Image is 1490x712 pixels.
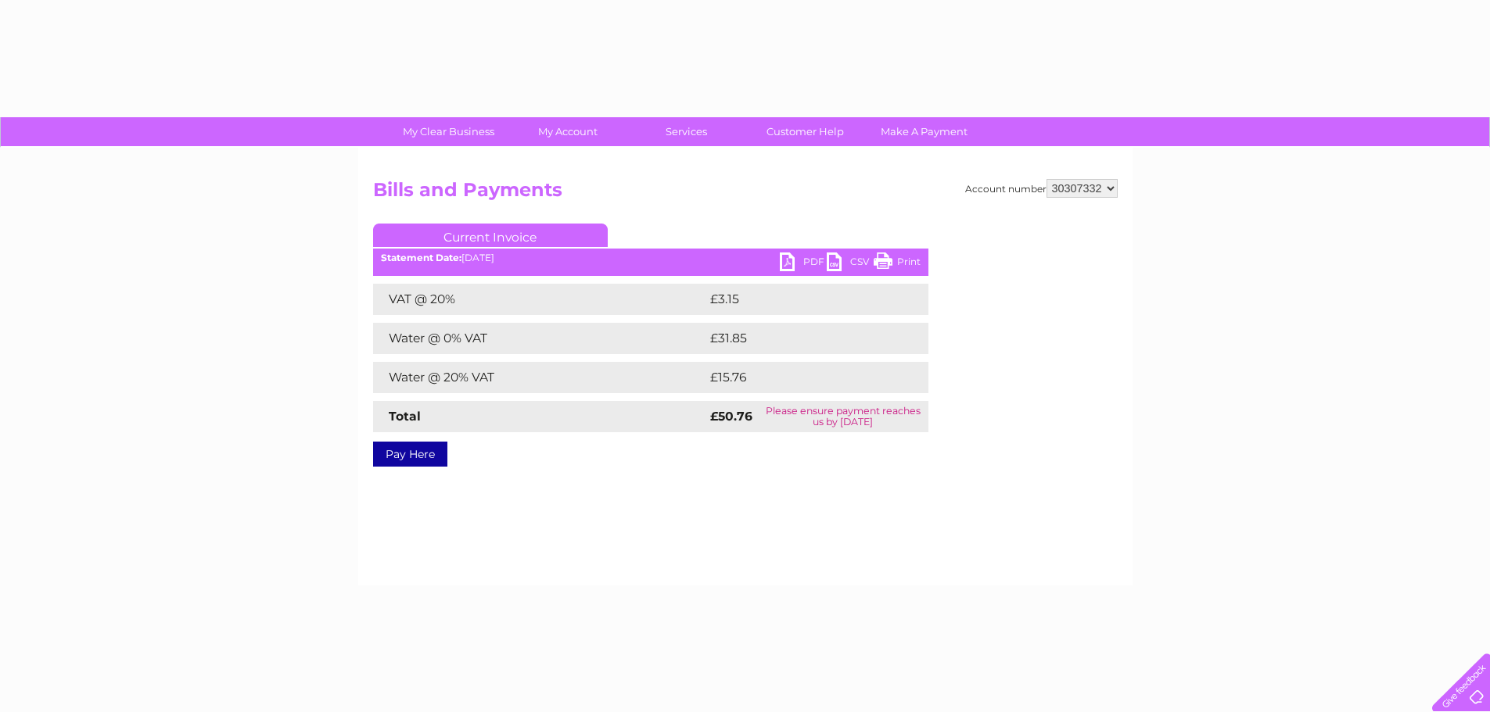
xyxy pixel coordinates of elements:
td: Water @ 20% VAT [373,362,706,393]
div: [DATE] [373,252,928,263]
td: £3.15 [706,284,889,315]
b: Statement Date: [381,252,461,263]
a: PDF [780,252,827,275]
a: CSV [827,252,874,275]
a: My Account [503,117,632,146]
div: Account number [965,179,1118,198]
a: Print [874,252,921,275]
a: My Clear Business [384,117,513,146]
td: Please ensure payment reaches us by [DATE] [758,401,928,432]
a: Customer Help [741,117,870,146]
td: £31.85 [706,323,896,354]
strong: Total [389,409,421,424]
a: Services [622,117,751,146]
a: Current Invoice [373,224,608,247]
a: Pay Here [373,442,447,467]
td: £15.76 [706,362,896,393]
h2: Bills and Payments [373,179,1118,209]
strong: £50.76 [710,409,752,424]
td: Water @ 0% VAT [373,323,706,354]
td: VAT @ 20% [373,284,706,315]
a: Make A Payment [860,117,989,146]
